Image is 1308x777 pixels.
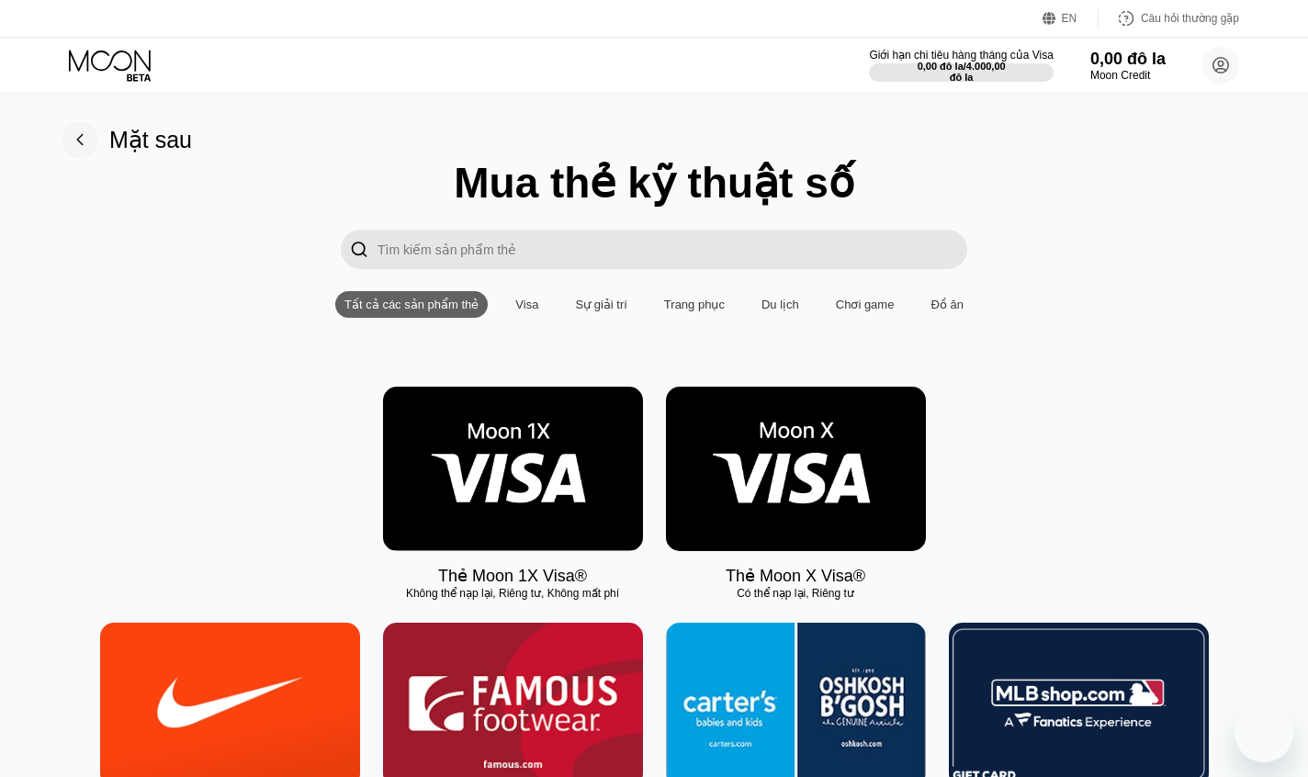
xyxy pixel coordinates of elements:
div: Sự giải trí [566,291,636,318]
font: 4.000,00 đô la [950,61,1009,83]
input: Tìm kiếm sản phẩm thẻ [378,230,967,269]
div: Chơi game [827,291,904,318]
font: Giới hạn chi tiêu hàng tháng của Visa [869,49,1054,62]
font: Tất cả các sản phẩm thẻ [344,298,479,311]
font: Trang phục [664,298,725,311]
font: Sự giải trí [575,298,626,311]
font: Moon Credit [1090,69,1150,82]
div: Đồ ăn [921,291,972,318]
font: Mua thẻ kỹ thuật số [454,159,854,207]
font: Mặt sau [109,127,192,152]
font: Thẻ Moon 1X Visa® [438,567,587,585]
div: Visa [506,291,547,318]
div: Trang phục [655,291,734,318]
font: Chơi game [836,298,895,311]
font: Đồ ăn [930,298,963,311]
font: Visa [515,298,538,311]
div: 0,00 đô laMoon Credit [1090,50,1166,82]
font: / [964,61,966,72]
font: EN [1062,12,1077,25]
font: 0,00 đô la [918,61,964,72]
font: Có thể nạp lại, Riêng tư [737,587,854,600]
font: Không thể nạp lại, Riêng tư, Không mất phí [406,587,619,600]
div: Du lịch [752,291,808,318]
iframe: Nút khởi động cửa sổ tin nhắn [1235,704,1293,762]
div: EN [1043,9,1099,28]
div: Câu hỏi thường gặp [1099,9,1239,28]
div: Mặt sau [62,121,192,158]
font:  [350,240,368,259]
font: Du lịch [761,298,799,311]
font: Câu hỏi thường gặp [1141,12,1239,25]
div: Giới hạn chi tiêu hàng tháng của Visa0,00 đô la/4.000,00 đô la [869,49,1054,82]
font: 0,00 đô la [1090,50,1166,68]
div: Tất cả các sản phẩm thẻ [335,291,488,318]
div:  [341,230,378,269]
font: Thẻ Moon X Visa® [726,567,865,585]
